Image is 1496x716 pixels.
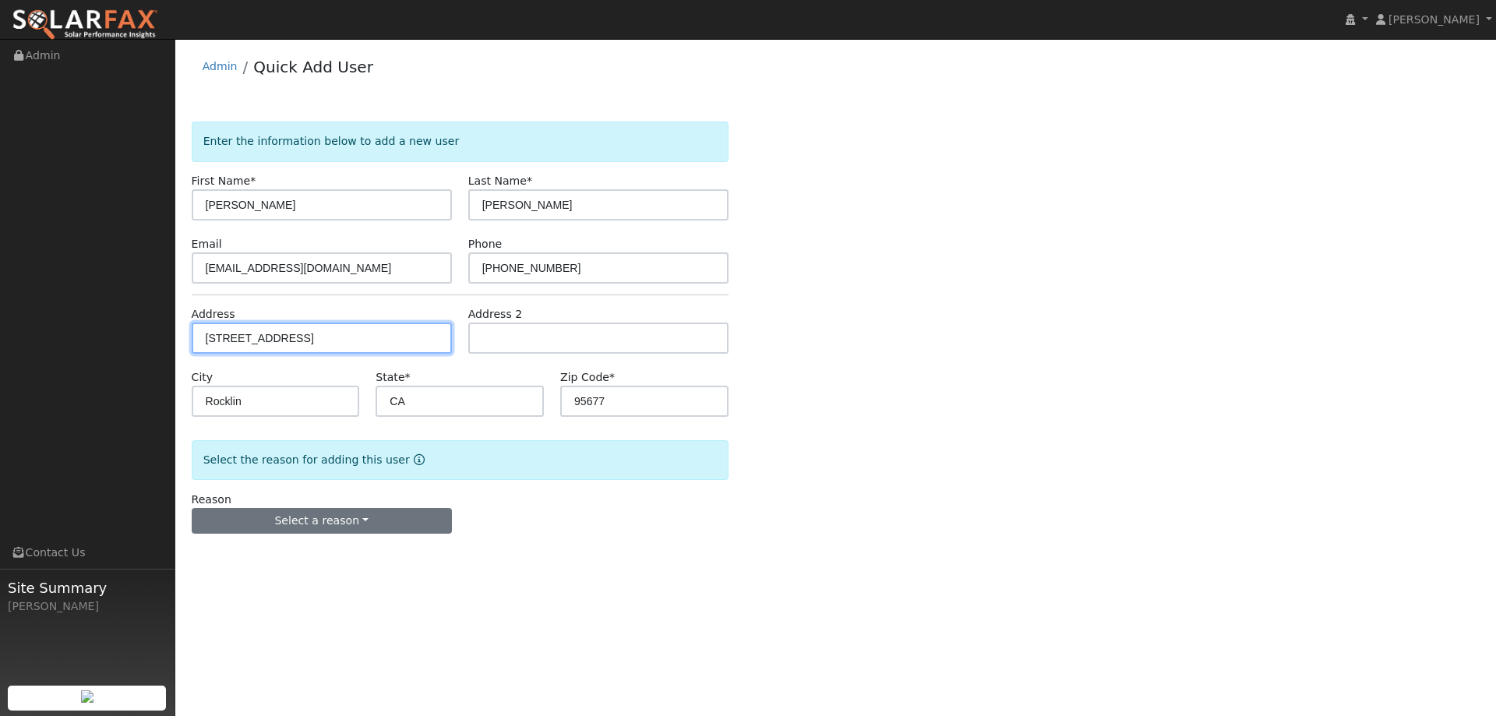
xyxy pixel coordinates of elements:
[410,453,425,466] a: Reason for new user
[253,58,373,76] a: Quick Add User
[192,173,256,189] label: First Name
[560,369,615,386] label: Zip Code
[376,369,410,386] label: State
[8,577,167,598] span: Site Summary
[203,60,238,72] a: Admin
[192,440,729,480] div: Select the reason for adding this user
[527,175,532,187] span: Required
[468,306,523,323] label: Address 2
[192,122,729,161] div: Enter the information below to add a new user
[468,173,532,189] label: Last Name
[192,369,213,386] label: City
[468,236,503,252] label: Phone
[1388,13,1480,26] span: [PERSON_NAME]
[8,598,167,615] div: [PERSON_NAME]
[192,236,222,252] label: Email
[81,690,93,703] img: retrieve
[192,306,235,323] label: Address
[250,175,256,187] span: Required
[609,371,615,383] span: Required
[405,371,411,383] span: Required
[192,508,452,534] button: Select a reason
[12,9,158,41] img: SolarFax
[192,492,231,508] label: Reason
